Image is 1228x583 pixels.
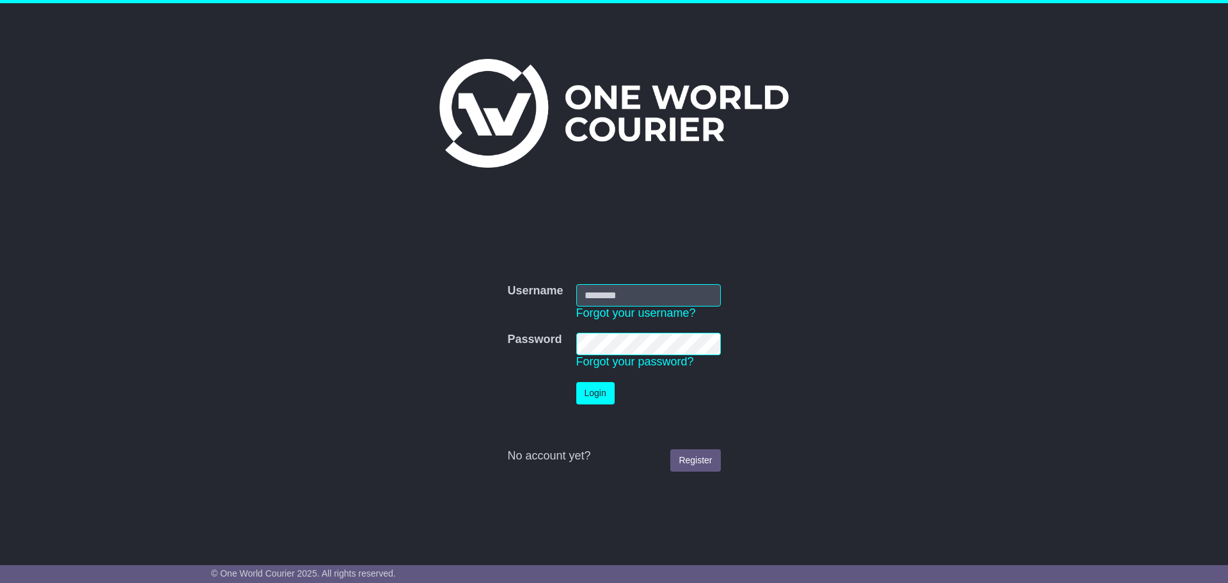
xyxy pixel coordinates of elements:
label: Password [507,333,562,347]
img: One World [439,59,789,168]
span: © One World Courier 2025. All rights reserved. [211,568,396,579]
a: Forgot your username? [576,307,696,319]
div: No account yet? [507,449,720,463]
button: Login [576,382,615,404]
label: Username [507,284,563,298]
a: Forgot your password? [576,355,694,368]
a: Register [670,449,720,472]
